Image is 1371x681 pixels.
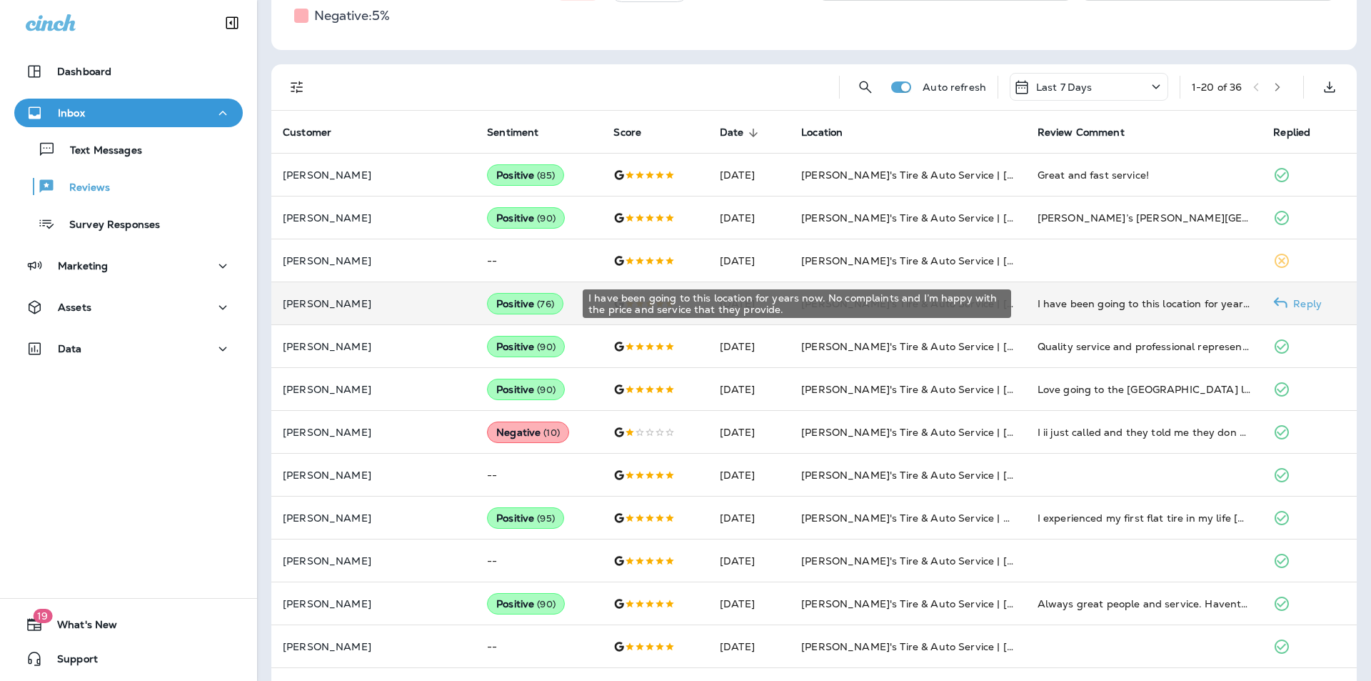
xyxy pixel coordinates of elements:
p: [PERSON_NAME] [283,255,464,267]
span: ( 90 ) [537,598,556,610]
span: [PERSON_NAME]'s Tire & Auto Service | [GEOGRAPHIC_DATA] [801,340,1114,353]
div: Love going to the Morgan City location. Heather is so knowledgeable and a pleasure to work with. [1038,382,1251,397]
td: [DATE] [708,540,790,582]
button: Search Reviews [851,73,880,101]
span: Location [801,126,861,139]
div: Chabill’s Denham Springs is where I always turn for tire and auto repairs! The staff is super fri... [1038,211,1251,225]
p: [PERSON_NAME] [283,298,464,309]
div: Positive [487,164,564,186]
td: [DATE] [708,625,790,668]
div: Negative [487,422,569,443]
p: Last 7 Days [1036,81,1093,93]
span: Replied [1273,126,1329,139]
span: [PERSON_NAME]'s Tire & Auto Service | [GEOGRAPHIC_DATA] [801,597,1114,610]
button: Filters [283,73,311,101]
span: What's New [43,619,117,636]
div: I ii just called and they told me they don do oil changes, [1038,425,1251,439]
span: ( 10 ) [543,427,560,439]
td: [DATE] [708,411,790,454]
div: Positive [487,593,565,615]
div: I have been going to this location for years now. No complaints and I’m happy with the price and ... [583,289,1011,318]
p: Data [58,343,82,354]
span: [PERSON_NAME]'s Tire & Auto Service | [PERSON_NAME] [801,426,1091,439]
button: Marketing [14,252,243,280]
p: [PERSON_NAME] [283,598,464,610]
span: Date [720,126,763,139]
div: Positive [487,507,564,529]
span: ( 95 ) [537,512,555,525]
span: Replied [1273,126,1310,139]
td: -- [476,540,602,582]
button: Reviews [14,172,243,202]
div: Great and fast service! [1038,168,1251,182]
td: [DATE] [708,197,790,239]
div: Positive [487,293,563,314]
div: I experienced my first flat tire in my life today! I’m 53 years old today and my husband just so ... [1038,511,1251,525]
span: [PERSON_NAME]'s Tire & Auto Service | [GEOGRAPHIC_DATA] [801,469,1114,482]
span: [PERSON_NAME]'s Tire & Auto Service | Verot [801,512,1030,525]
span: Score [613,126,641,139]
span: Location [801,126,843,139]
button: Data [14,334,243,363]
p: [PERSON_NAME] [283,169,464,181]
button: Inbox [14,99,243,127]
p: Marketing [58,260,108,272]
p: Dashboard [57,66,111,77]
p: [PERSON_NAME] [283,384,464,395]
td: [DATE] [708,368,790,411]
p: [PERSON_NAME] [283,641,464,652]
button: Collapse Sidebar [212,9,252,37]
button: Export as CSV [1315,73,1344,101]
p: Inbox [58,107,85,119]
span: ( 85 ) [537,169,555,182]
button: Support [14,645,243,673]
td: [DATE] [708,325,790,368]
span: ( 90 ) [537,384,556,396]
span: Review Comment [1038,126,1143,139]
span: Sentiment [487,126,557,139]
button: 19What's New [14,610,243,639]
p: Reviews [55,182,110,195]
button: Dashboard [14,57,243,86]
span: Customer [283,126,350,139]
p: Auto refresh [923,81,986,93]
p: [PERSON_NAME] [283,212,464,224]
td: -- [476,625,602,668]
span: Customer [283,126,331,139]
span: ( 90 ) [537,341,556,353]
span: 19 [33,609,52,623]
span: ( 76 ) [537,298,554,310]
span: [PERSON_NAME]'s Tire & Auto Service | [PERSON_NAME][GEOGRAPHIC_DATA] [801,212,1202,224]
td: -- [476,239,602,282]
p: Reply [1287,298,1322,309]
td: [DATE] [708,497,790,540]
p: Text Messages [56,144,142,158]
td: [DATE] [708,154,790,197]
button: Text Messages [14,134,243,164]
span: [PERSON_NAME]'s Tire & Auto Service | [GEOGRAPHIC_DATA] [801,169,1114,182]
button: Survey Responses [14,209,243,239]
p: [PERSON_NAME] [283,427,464,438]
p: [PERSON_NAME] [283,469,464,481]
span: [PERSON_NAME]'s Tire & Auto Service | [GEOGRAPHIC_DATA] [801,254,1114,267]
span: Review Comment [1038,126,1125,139]
td: -- [476,454,602,497]
span: Sentiment [487,126,538,139]
span: [PERSON_NAME]'s Tire & Auto Service | [GEOGRAPHIC_DATA] [801,383,1114,396]
td: [DATE] [708,239,790,282]
span: [PERSON_NAME]'s Tire & Auto Service | [GEOGRAPHIC_DATA] [801,555,1114,567]
p: Survey Responses [55,219,160,232]
div: Quality service and professional representation from Tracy , and Nathan. Always very humble and k... [1038,339,1251,354]
div: 1 - 20 of 36 [1192,81,1242,93]
p: Assets [58,302,91,313]
div: Positive [487,336,565,357]
button: Assets [14,293,243,322]
div: I have been going to this location for years now. No complaints and I’m happy with the price and ... [1038,297,1251,311]
span: [PERSON_NAME]'s Tire & Auto Service | [GEOGRAPHIC_DATA] [801,640,1114,653]
p: [PERSON_NAME] [283,555,464,567]
span: Score [613,126,660,139]
div: Positive [487,379,565,400]
p: [PERSON_NAME] [283,341,464,352]
span: Support [43,653,98,670]
h5: Negative: 5 % [314,4,390,27]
